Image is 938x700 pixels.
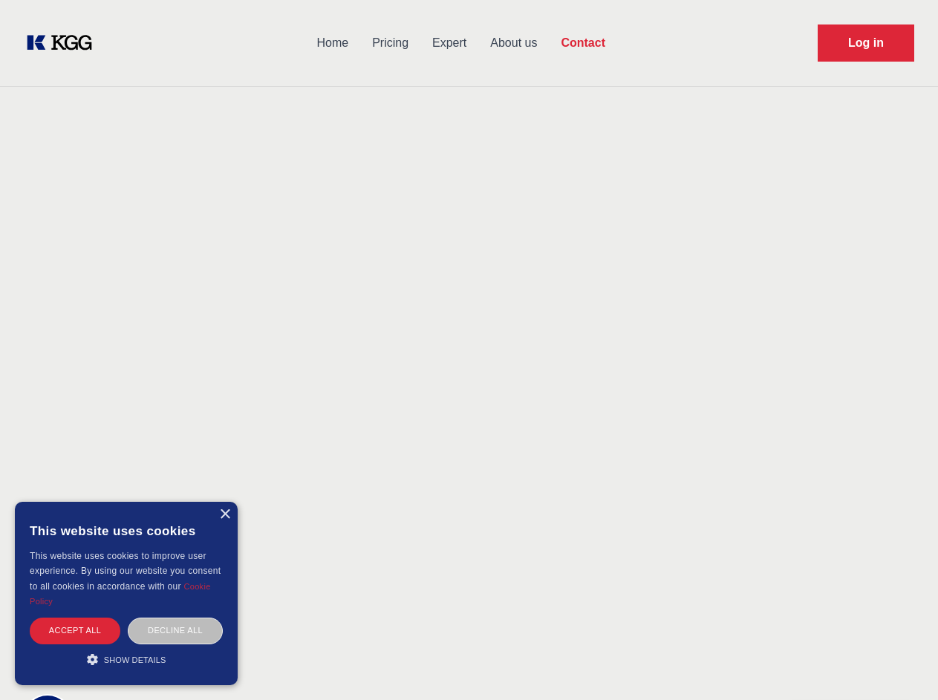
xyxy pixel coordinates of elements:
div: Decline all [128,618,223,644]
a: Cookie Policy [30,582,211,606]
div: Close [219,509,230,520]
a: Expert [420,24,478,62]
span: This website uses cookies to improve user experience. By using our website you consent to all coo... [30,551,221,592]
a: About us [478,24,549,62]
iframe: Chat Widget [864,629,938,700]
a: KOL Knowledge Platform: Talk to Key External Experts (KEE) [24,31,104,55]
div: This website uses cookies [30,513,223,549]
a: Request Demo [818,24,914,62]
a: Pricing [360,24,420,62]
span: Show details [104,655,166,664]
div: Accept all [30,618,120,644]
div: Show details [30,652,223,667]
a: Contact [549,24,617,62]
a: Home [304,24,360,62]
